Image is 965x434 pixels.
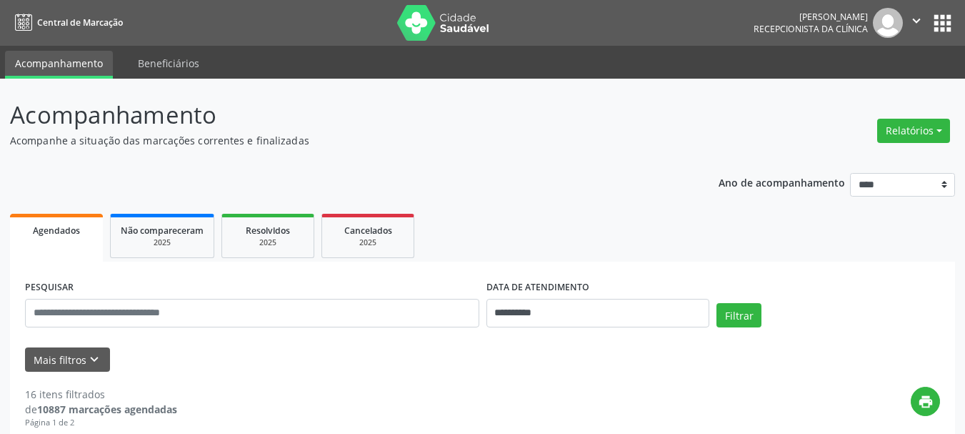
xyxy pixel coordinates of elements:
a: Acompanhamento [5,51,113,79]
img: img [873,8,903,38]
p: Ano de acompanhamento [719,173,845,191]
div: 16 itens filtrados [25,387,177,402]
i: print [918,394,934,410]
p: Acompanhamento [10,97,671,133]
label: PESQUISAR [25,277,74,299]
button: Relatórios [877,119,950,143]
div: de [25,402,177,417]
span: Não compareceram [121,225,204,237]
button: Mais filtroskeyboard_arrow_down [25,347,110,373]
div: 2025 [232,237,304,248]
button: print [911,387,940,416]
i:  [909,13,924,29]
button: Filtrar [716,303,761,327]
i: keyboard_arrow_down [86,352,102,368]
div: Página 1 de 2 [25,417,177,429]
span: Resolvidos [246,225,290,237]
div: 2025 [121,237,204,248]
a: Central de Marcação [10,11,123,34]
button: apps [930,11,955,36]
strong: 10887 marcações agendadas [37,403,177,416]
label: DATA DE ATENDIMENTO [486,277,589,299]
button:  [903,8,930,38]
div: [PERSON_NAME] [754,11,868,23]
span: Central de Marcação [37,16,123,29]
span: Recepcionista da clínica [754,23,868,35]
p: Acompanhe a situação das marcações correntes e finalizadas [10,133,671,148]
span: Agendados [33,225,80,237]
a: Beneficiários [128,51,209,76]
span: Cancelados [344,225,392,237]
div: 2025 [332,237,404,248]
